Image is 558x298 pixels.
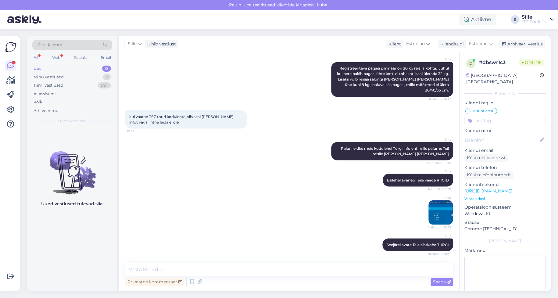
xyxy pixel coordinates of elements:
[511,15,519,24] div: S
[34,74,64,80] div: Minu vestlused
[427,160,451,165] span: Nähtud ✓ 10:30
[427,97,451,102] span: Nähtud ✓ 10:29
[34,108,59,114] div: Arhiveeritud
[464,226,546,232] p: Chrome [TECHNICAL_ID]
[38,42,62,48] span: Otsi kliente
[127,129,150,133] span: 10:29
[5,41,16,53] img: Askly Logo
[464,210,546,217] p: Windows 10
[98,82,111,88] div: 99+
[386,41,401,47] div: Klient
[58,118,87,124] span: Uued vestlused
[315,2,329,8] span: Luba
[464,164,546,171] p: Kliendi telefon
[34,82,63,88] div: Tiimi vestlused
[466,72,540,85] div: [GEOGRAPHIC_DATA], [GEOGRAPHIC_DATA]
[387,242,449,247] span: Seejärel avate Teie sihtkoha TÜRGI
[341,146,450,156] span: Palun leidke meie kodulehel Türgi infoleht mille palume Teil reisile [PERSON_NAME] [PERSON_NAME]
[468,109,490,113] span: Sille suhtleb
[464,204,546,210] p: Operatsioonisüsteem
[433,279,451,285] span: Saada
[428,200,453,224] img: Attachment
[428,195,451,200] span: Sille
[406,41,425,47] span: Estonian
[459,14,496,25] div: Aktiivne
[103,74,111,80] div: 2
[387,178,449,182] span: Esilehel avaneb Teile vaade RIIGID
[464,116,546,125] input: Lisa tag
[464,196,546,202] p: Vaata edasi ...
[32,54,39,62] div: All
[428,169,451,173] span: Sille
[464,188,512,194] a: [URL][DOMAIN_NAME]
[428,187,451,191] span: Nähtud ✓ 10:31
[464,147,546,154] p: Kliendi email
[51,54,62,62] div: Web
[145,41,176,47] div: juhib vestlust
[522,20,548,24] div: TEZ TOUR OÜ
[498,40,545,48] div: Arhiveeri vestlus
[469,41,488,47] span: Estonian
[464,181,546,188] p: Klienditeekond
[519,59,544,66] span: Online
[428,225,451,229] span: Nähtud ✓ 10:31
[34,91,56,97] div: AI Assistent
[522,15,548,20] div: Sille
[427,251,451,256] span: Nähtud ✓ 10:32
[41,201,104,207] p: Uued vestlused tulevad siia.
[464,219,546,226] p: Brauser
[99,54,112,62] div: Email
[464,127,546,134] p: Kliendi nimi
[102,66,111,72] div: 0
[464,171,513,179] div: Küsi telefoninumbrit
[522,15,554,24] a: SilleTEZ TOUR OÜ
[464,154,508,162] div: Küsi meiliaadressi
[464,238,546,244] div: [PERSON_NAME]
[125,278,184,286] div: Privaatne kommentaar
[428,57,451,62] span: Sille
[469,61,472,66] span: d
[34,99,42,105] div: Kõik
[465,137,539,143] input: Lisa nimi
[73,54,88,62] div: Socials
[428,233,451,238] span: Sille
[438,41,464,47] div: Klienditugi
[337,66,450,92] span: Registreeritava pagasi piirmäär on 20 kg reisija kohta. Juhul kui pere pakib pagasi ühte kotti ei...
[464,100,546,106] p: Kliendi tag'id
[464,247,546,254] p: Märkmed
[479,59,519,66] div: # dbswr1c3
[27,140,117,195] img: No chats
[128,41,137,47] span: Sille
[428,137,451,142] span: Sille
[34,66,41,72] div: Uus
[129,114,234,124] span: kui vaatan TEZ touri kodulehte, siis seal [PERSON_NAME] infot väga lihtne leida ei ole
[464,91,546,96] div: Kliendi info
